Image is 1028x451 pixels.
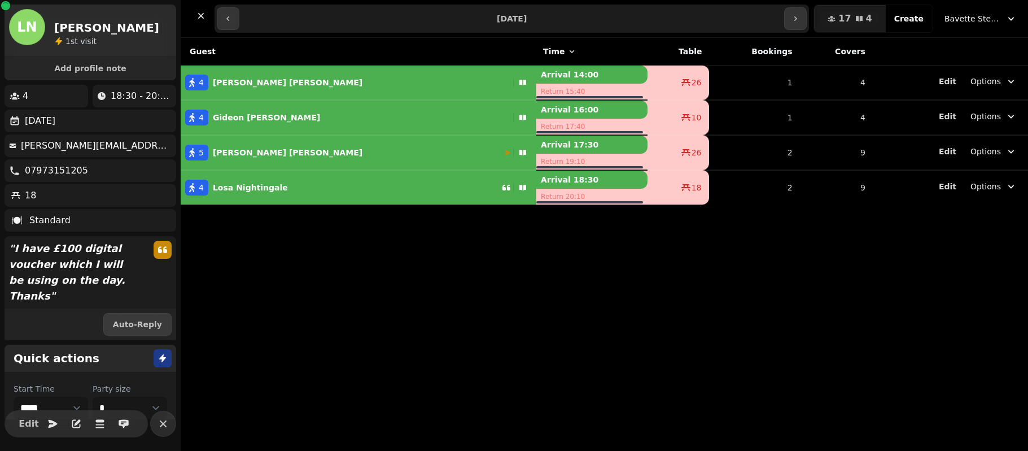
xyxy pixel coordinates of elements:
button: Options [964,106,1023,127]
span: Options [970,146,1001,157]
td: 4 [799,66,872,101]
th: Covers [799,38,872,66]
span: 17 [838,14,851,23]
span: Add profile note [18,64,163,72]
span: 1 [65,37,71,46]
span: Edit [939,112,956,120]
button: Edit [939,76,956,87]
p: Gideon [PERSON_NAME] [213,112,320,123]
p: [PERSON_NAME][EMAIL_ADDRESS][DOMAIN_NAME] [21,139,172,153]
button: Edit [18,413,40,435]
button: Add profile note [9,61,172,76]
button: Edit [939,146,956,157]
span: Create [894,15,924,23]
label: Party size [93,383,167,394]
h2: Quick actions [14,350,99,366]
button: 4Losa Nightingale [181,174,536,201]
p: Arrival 17:30 [536,136,648,154]
p: Return 15:40 [536,84,648,99]
p: [PERSON_NAME] [PERSON_NAME] [213,77,362,88]
span: Auto-Reply [113,320,162,328]
span: Options [970,111,1001,122]
button: Time [543,46,576,57]
p: Losa Nightingale [213,182,288,193]
button: 4Gideon [PERSON_NAME] [181,104,536,131]
span: 4 [199,112,204,123]
span: 4 [199,182,204,193]
button: 4[PERSON_NAME] [PERSON_NAME] [181,69,536,96]
p: visit [65,36,97,47]
label: Start Time [14,383,88,394]
p: Return 19:10 [536,154,648,170]
p: 4 [23,89,28,103]
button: Auto-Reply [103,313,172,336]
span: 5 [199,147,204,158]
p: " I have £100 digital voucher which I will be using on the day. Thanks " [5,236,145,309]
p: Return 20:10 [536,189,648,205]
button: 174 [814,5,885,32]
p: 18 [25,189,36,202]
button: Create [885,5,933,32]
h2: [PERSON_NAME] [54,20,159,36]
p: [PERSON_NAME] [PERSON_NAME] [213,147,362,158]
button: Edit [939,181,956,192]
p: Arrival 14:00 [536,66,648,84]
p: 18:30 - 20:10 [111,89,172,103]
button: Options [964,141,1023,162]
button: Options [964,71,1023,92]
span: 18 [692,182,702,193]
span: 4 [866,14,872,23]
span: Bavette Steakhouse - [PERSON_NAME] [944,13,1001,24]
span: Options [970,181,1001,192]
p: Arrival 18:30 [536,171,648,189]
span: Edit [939,77,956,85]
span: 26 [692,147,702,158]
th: Table [648,38,709,66]
span: Edit [939,183,956,190]
button: Options [964,176,1023,197]
button: Bavette Steakhouse - [PERSON_NAME] [938,8,1023,29]
th: Bookings [709,38,799,66]
span: LN [17,20,37,34]
span: Options [970,76,1001,87]
button: 5[PERSON_NAME] [PERSON_NAME] [181,139,536,166]
td: 1 [709,66,799,101]
p: [DATE] [25,114,55,128]
p: Standard [29,214,71,227]
p: 07973151205 [25,164,88,177]
span: st [71,37,80,46]
span: Time [543,46,565,57]
p: 🍽️ [11,214,23,227]
th: Guest [181,38,536,66]
p: Return 17:40 [536,119,648,135]
button: Edit [939,111,956,122]
span: 10 [692,112,702,123]
span: 4 [199,77,204,88]
td: 2 [709,170,799,205]
td: 9 [799,135,872,170]
td: 1 [709,100,799,135]
span: Edit [22,419,36,428]
td: 2 [709,135,799,170]
td: 4 [799,100,872,135]
p: Arrival 16:00 [536,101,648,119]
span: Edit [939,148,956,155]
span: 26 [692,77,702,88]
td: 9 [799,170,872,205]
